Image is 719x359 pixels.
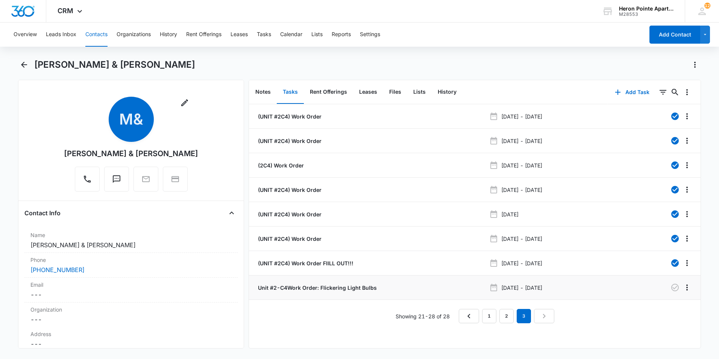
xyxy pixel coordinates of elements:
button: Leases [353,81,383,104]
button: Actions [689,59,701,71]
label: Email [30,281,232,289]
button: Overview [14,23,37,47]
button: Rent Offerings [304,81,353,104]
a: Text [104,178,129,185]
button: Overflow Menu [681,281,693,294]
span: M& [109,97,154,142]
div: Address--- [24,327,238,352]
button: Calendar [280,23,302,47]
a: Unit #2-C4Work Order: Flickering Light Bulbs [256,284,377,292]
a: Page 2 [499,309,514,323]
button: Add Contact [649,26,700,44]
button: Overflow Menu [681,110,693,122]
div: Email--- [24,278,238,303]
button: Text [104,167,129,192]
button: Search... [669,86,681,98]
button: Organizations [117,23,151,47]
h4: Contact Info [24,208,61,218]
label: Organization [30,306,232,313]
button: Overflow Menu [681,135,693,147]
button: Contacts [85,23,108,47]
dd: --- [30,339,232,348]
button: Tasks [257,23,271,47]
button: Notes [249,81,277,104]
a: (2C4) Work Order [256,161,304,169]
p: [DATE] - [DATE] [501,113,542,120]
span: CRM [58,7,73,15]
button: Reports [332,23,351,47]
em: 3 [517,309,531,323]
button: Settings [360,23,380,47]
button: Overflow Menu [681,233,693,245]
p: Showing 21-28 of 28 [396,312,450,320]
button: Rent Offerings [186,23,221,47]
button: Tasks [277,81,304,104]
button: Overflow Menu [681,184,693,196]
dd: --- [30,315,232,324]
button: Close [226,207,238,219]
button: Filters [657,86,669,98]
button: Overflow Menu [681,86,693,98]
div: Name[PERSON_NAME] & [PERSON_NAME] [24,228,238,253]
a: (UNIT #2C4) Work Order [256,210,322,218]
button: Leases [231,23,248,47]
button: Files [383,81,407,104]
p: [DATE] [501,210,519,218]
nav: Pagination [459,309,554,323]
p: [DATE] - [DATE] [501,259,542,267]
div: [PERSON_NAME] & [PERSON_NAME] [64,148,198,159]
button: Overflow Menu [681,208,693,220]
p: [DATE] - [DATE] [501,235,542,243]
div: account name [619,6,674,12]
a: Call [75,178,100,185]
a: (UNIT #2C4) Work Order [256,137,322,145]
button: Leads Inbox [46,23,76,47]
h1: [PERSON_NAME] & [PERSON_NAME] [34,59,195,70]
div: notifications count [704,3,710,9]
dd: [PERSON_NAME] & [PERSON_NAME] [30,240,232,249]
a: (UNIT #2C4) Work Order [256,113,322,120]
div: account id [619,12,674,17]
a: [PHONE_NUMBER] [30,265,85,274]
button: Overflow Menu [681,159,693,171]
a: (UNIT #2C4) Work Order FIILL OUT!!! [256,259,353,267]
button: Back [18,59,30,71]
p: [DATE] - [DATE] [501,284,542,292]
label: Phone [30,256,232,264]
a: (UNIT #2C4) Work Order [256,186,322,194]
button: Lists [311,23,323,47]
a: (UNIT #2C4) Work Order [256,235,322,243]
button: Lists [407,81,432,104]
dd: --- [30,290,232,299]
a: Page 1 [482,309,496,323]
p: [DATE] - [DATE] [501,137,542,145]
div: Phone[PHONE_NUMBER] [24,253,238,278]
button: History [432,81,463,104]
p: [DATE] - [DATE] [501,161,542,169]
button: Add Task [607,83,657,101]
p: [DATE] - [DATE] [501,186,542,194]
label: Address [30,330,232,338]
button: History [160,23,177,47]
a: Previous Page [459,309,479,323]
button: Overflow Menu [681,257,693,269]
label: Name [30,231,232,239]
div: Organization--- [24,303,238,327]
span: 12 [704,3,710,9]
button: Call [75,167,100,192]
